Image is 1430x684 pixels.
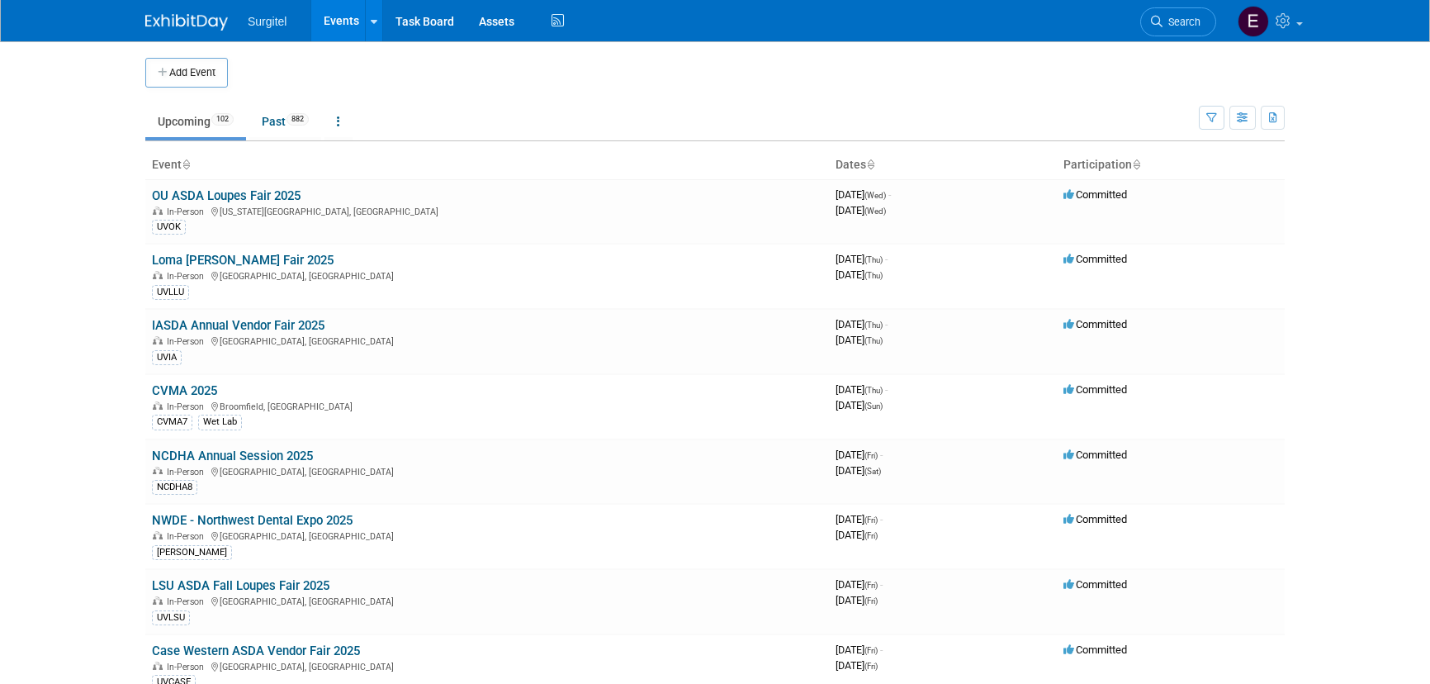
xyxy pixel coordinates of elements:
[152,578,329,593] a: LSU ASDA Fall Loupes Fair 2025
[836,268,883,281] span: [DATE]
[864,451,878,460] span: (Fri)
[836,529,878,541] span: [DATE]
[153,531,163,539] img: In-Person Event
[1057,151,1285,179] th: Participation
[167,467,209,477] span: In-Person
[153,336,163,344] img: In-Person Event
[152,513,353,528] a: NWDE - Northwest Dental Expo 2025
[836,253,888,265] span: [DATE]
[1063,449,1127,461] span: Committed
[152,545,232,560] div: [PERSON_NAME]
[836,594,878,606] span: [DATE]
[153,467,163,475] img: In-Person Event
[152,399,822,412] div: Broomfield, [GEOGRAPHIC_DATA]
[836,578,883,591] span: [DATE]
[248,15,286,28] span: Surgitel
[152,594,822,607] div: [GEOGRAPHIC_DATA], [GEOGRAPHIC_DATA]
[152,415,192,430] div: CVMA7
[864,336,883,345] span: (Thu)
[1063,513,1127,525] span: Committed
[167,401,209,412] span: In-Person
[167,531,209,542] span: In-Person
[152,318,324,333] a: IASDA Annual Vendor Fair 2025
[864,515,878,525] span: (Fri)
[211,113,234,126] span: 102
[880,449,883,461] span: -
[864,467,881,476] span: (Sat)
[864,191,886,200] span: (Wed)
[864,401,883,411] span: (Sun)
[880,513,883,525] span: -
[836,204,886,216] span: [DATE]
[182,158,190,171] a: Sort by Event Name
[888,188,891,201] span: -
[152,644,360,658] a: Case Western ASDA Vendor Fair 2025
[836,334,883,346] span: [DATE]
[167,662,209,672] span: In-Person
[167,336,209,347] span: In-Person
[152,610,190,625] div: UVLSU
[1063,578,1127,591] span: Committed
[153,207,163,215] img: In-Person Event
[885,318,888,330] span: -
[1063,318,1127,330] span: Committed
[152,529,822,542] div: [GEOGRAPHIC_DATA], [GEOGRAPHIC_DATA]
[152,204,822,217] div: [US_STATE][GEOGRAPHIC_DATA], [GEOGRAPHIC_DATA]
[167,207,209,217] span: In-Person
[836,188,891,201] span: [DATE]
[153,401,163,410] img: In-Person Event
[864,662,878,671] span: (Fri)
[152,253,334,268] a: Loma [PERSON_NAME] Fair 2025
[836,513,883,525] span: [DATE]
[249,106,321,137] a: Past882
[152,350,182,365] div: UVIA
[864,271,883,280] span: (Thu)
[864,386,883,395] span: (Thu)
[167,271,209,282] span: In-Person
[836,644,883,656] span: [DATE]
[866,158,874,171] a: Sort by Start Date
[152,220,186,235] div: UVOK
[885,253,888,265] span: -
[1162,16,1200,28] span: Search
[152,383,217,398] a: CVMA 2025
[145,58,228,88] button: Add Event
[152,449,313,463] a: NCDHA Annual Session 2025
[1063,188,1127,201] span: Committed
[864,321,883,330] span: (Thu)
[864,207,886,216] span: (Wed)
[1063,383,1127,396] span: Committed
[152,268,822,282] div: [GEOGRAPHIC_DATA], [GEOGRAPHIC_DATA]
[1063,253,1127,265] span: Committed
[286,113,309,126] span: 882
[836,399,883,411] span: [DATE]
[167,596,209,607] span: In-Person
[152,659,822,672] div: [GEOGRAPHIC_DATA], [GEOGRAPHIC_DATA]
[198,415,242,430] div: Wet Lab
[152,188,301,203] a: OU ASDA Loupes Fair 2025
[1063,644,1127,656] span: Committed
[1140,7,1216,36] a: Search
[836,659,878,672] span: [DATE]
[836,318,888,330] span: [DATE]
[864,255,883,264] span: (Thu)
[880,578,883,591] span: -
[145,151,829,179] th: Event
[1132,158,1140,171] a: Sort by Participation Type
[864,596,878,606] span: (Fri)
[836,449,883,461] span: [DATE]
[1238,6,1269,37] img: Event Coordinator
[880,644,883,656] span: -
[145,14,228,31] img: ExhibitDay
[145,106,246,137] a: Upcoming102
[836,383,888,396] span: [DATE]
[153,596,163,605] img: In-Person Event
[152,334,822,347] div: [GEOGRAPHIC_DATA], [GEOGRAPHIC_DATA]
[864,531,878,540] span: (Fri)
[152,464,822,477] div: [GEOGRAPHIC_DATA], [GEOGRAPHIC_DATA]
[153,271,163,279] img: In-Person Event
[864,646,878,655] span: (Fri)
[829,151,1057,179] th: Dates
[153,662,163,670] img: In-Person Event
[885,383,888,396] span: -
